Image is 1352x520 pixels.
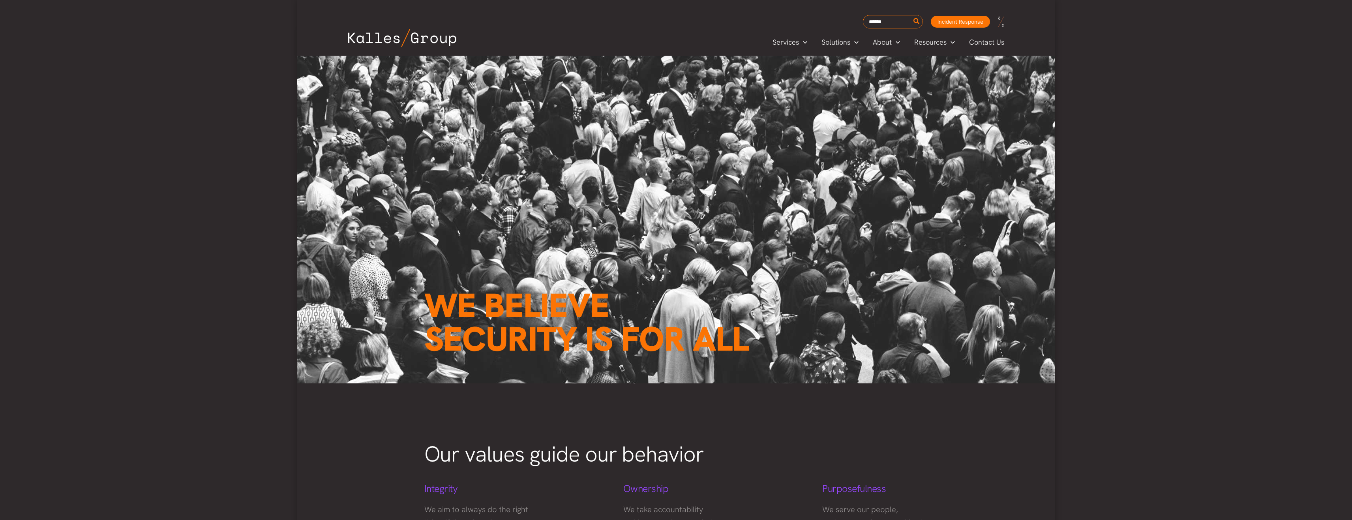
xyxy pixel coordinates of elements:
[822,482,886,495] span: Purposefulness
[348,29,456,47] img: Kalles Group
[866,36,907,48] a: AboutMenu Toggle
[912,15,922,28] button: Search
[623,482,669,495] span: Ownership
[424,440,704,468] span: Our values guide our behavior
[765,36,1012,49] nav: Primary Site Navigation
[907,36,962,48] a: ResourcesMenu Toggle
[424,283,749,361] span: We believe Security is for all
[873,36,892,48] span: About
[814,36,866,48] a: SolutionsMenu Toggle
[931,16,990,28] a: Incident Response
[850,36,859,48] span: Menu Toggle
[962,36,1012,48] a: Contact Us
[799,36,807,48] span: Menu Toggle
[765,36,814,48] a: ServicesMenu Toggle
[969,36,1004,48] span: Contact Us
[821,36,850,48] span: Solutions
[892,36,900,48] span: Menu Toggle
[947,36,955,48] span: Menu Toggle
[914,36,947,48] span: Resources
[424,482,458,495] span: Integrity
[773,36,799,48] span: Services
